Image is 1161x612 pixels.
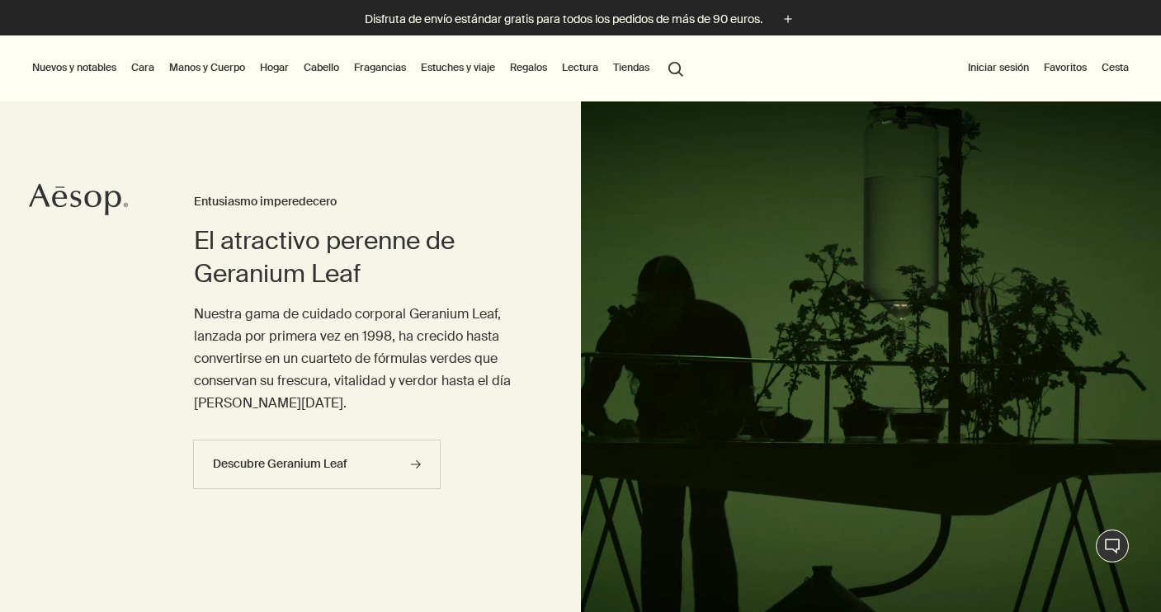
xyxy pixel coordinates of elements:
button: Disfruta de envío estándar gratis para todos los pedidos de más de 90 euros. [365,10,797,29]
svg: Aesop [29,183,128,216]
a: Manos y Cuerpo [166,58,248,78]
p: Disfruta de envío estándar gratis para todos los pedidos de más de 90 euros. [365,11,762,28]
button: Rechazar todas [673,533,1103,567]
a: Cara [128,58,158,78]
div: En L’Oréal utilizamos cookies propias y de terceros para analizar nuestros servicios, con fines a... [26,473,639,570]
a: Descubre Geranium Leaf [193,440,441,489]
a: Fragancias [351,58,409,78]
a: Cabello [300,58,342,78]
a: Regalos [507,58,550,78]
button: Aceptar todas las cookies [673,478,1103,512]
button: Nuevos y notables [29,58,120,78]
h3: Entusiasmo imperedecero [194,192,515,212]
a: Aesop [29,183,128,220]
a: Hogar [257,58,292,78]
button: Configuración de cookies, Abre el cuadro de diálogo del centro de preferencias. [673,575,1103,608]
button: Cesta [1098,58,1132,78]
nav: supplementary [965,35,1132,101]
a: Estuches y viaje [418,58,498,78]
a: Lectura [559,58,602,78]
button: Iniciar sesión [965,58,1032,78]
h2: El atractivo perenne de Geranium Leaf [194,224,515,290]
button: Abrir la búsqueda [661,52,691,83]
button: Tiendas [610,58,653,78]
a: Más información sobre su privacidad, se abre en una nueva pestaña [68,555,173,569]
p: Nuestra gama de cuidado corporal Geranium Leaf, lanzada por primera vez en 1998, ha crecido hasta... [194,303,515,415]
nav: primary [29,35,691,101]
a: Favoritos [1041,58,1090,78]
